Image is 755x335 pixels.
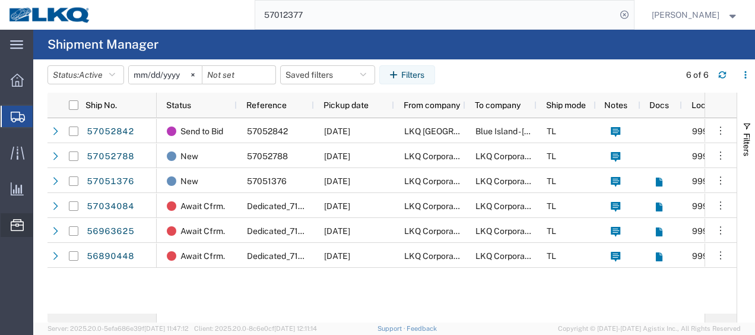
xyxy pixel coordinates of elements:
h4: Shipment Manager [47,30,158,59]
button: Filters [379,65,435,84]
span: TL [547,127,556,136]
span: Filters [742,133,751,156]
span: Client: 2025.20.0-8c6e0cf [194,325,317,332]
span: New [180,144,198,169]
button: [PERSON_NAME] [651,8,739,22]
span: Ship No. [85,100,117,110]
button: Status:Active [47,65,124,84]
span: LKQ Corporation [475,201,539,211]
a: 57034084 [86,197,135,216]
span: 57051376 [247,176,287,186]
span: Docs [649,100,669,110]
span: 11/10/2025 [324,201,350,211]
span: LKQ Corporation [404,201,468,211]
span: LKQ Corporation [404,176,468,186]
span: TL [547,151,556,161]
span: TL [547,201,556,211]
input: Not set [202,66,275,84]
span: TL [547,251,556,261]
span: Dedicated_7100_1635_Eng Trans [247,226,375,236]
a: 56890448 [86,247,135,266]
span: New [180,169,198,194]
span: 10/10/2025 [324,176,350,186]
input: Not set [129,66,202,84]
span: 10/09/2025 [324,151,350,161]
span: 10/10/2025 [324,127,350,136]
span: 10/27/2025 [324,251,350,261]
a: 57052788 [86,147,135,166]
span: TL [547,226,556,236]
span: TL [547,176,556,186]
span: Await Cfrm. [180,219,225,244]
div: 6 of 6 [686,69,709,81]
span: Send to Bid [180,119,223,144]
button: Saved filters [280,65,375,84]
span: [DATE] 11:47:12 [144,325,189,332]
a: 57051376 [86,172,135,191]
span: Active [79,70,103,80]
span: Dedicated_7100_1635_Eng Trans [247,251,375,261]
span: LKQ Corporation [404,151,468,161]
span: Dedicated_7100_1635_Eng Trans [247,201,375,211]
span: 57052842 [247,127,288,136]
span: LKQ Corporation [475,176,539,186]
span: To company [475,100,521,110]
a: Support [377,325,407,332]
span: LKQ Corporation [475,251,539,261]
span: Await Cfrm. [180,194,225,219]
span: Blue Island - Knopf [475,127,589,136]
span: Ship mode [546,100,586,110]
span: Location [691,100,725,110]
a: 56963625 [86,222,135,241]
span: Robert Benette [652,8,719,21]
span: From company [404,100,460,110]
span: Reference [246,100,287,110]
span: LKQ Corporation [404,251,468,261]
input: Search for shipment number, reference number [255,1,616,29]
span: LKQ Great Lakes - Michigan City, In [404,127,652,136]
span: 11/03/2025 [324,226,350,236]
span: Pickup date [323,100,369,110]
a: 57052842 [86,122,135,141]
span: [DATE] 12:11:14 [274,325,317,332]
span: LKQ Corporation [475,226,539,236]
span: LKQ Corporation [404,226,468,236]
span: Server: 2025.20.0-5efa686e39f [47,325,189,332]
span: Copyright © [DATE]-[DATE] Agistix Inc., All Rights Reserved [558,324,741,334]
img: logo [8,6,91,24]
span: Await Cfrm. [180,244,225,268]
span: Notes [604,100,627,110]
span: LKQ Corporation [475,151,539,161]
a: Feedback [407,325,437,332]
span: 57052788 [247,151,288,161]
span: Status [166,100,191,110]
